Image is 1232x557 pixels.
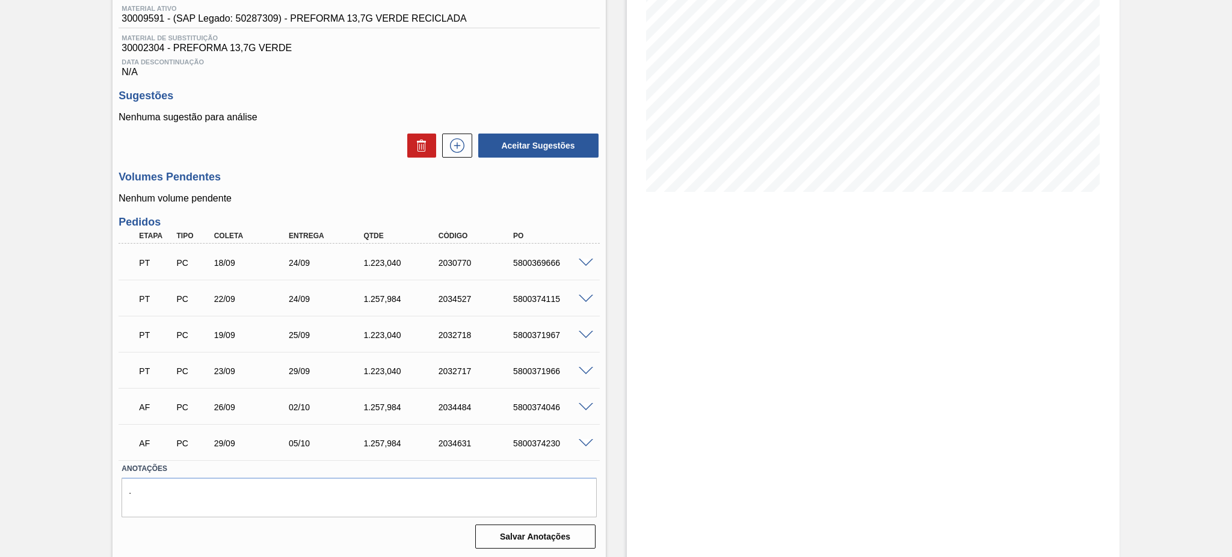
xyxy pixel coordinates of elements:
[510,294,594,304] div: 5800374115
[139,258,172,268] p: PT
[286,366,370,376] div: 29/09/2025
[286,294,370,304] div: 24/09/2025
[286,330,370,340] div: 25/09/2025
[136,232,175,240] div: Etapa
[136,286,175,312] div: Pedido em Trânsito
[360,232,445,240] div: Qtde
[360,402,445,412] div: 1.257,984
[173,258,212,268] div: Pedido de Compra
[510,366,594,376] div: 5800371966
[211,258,295,268] div: 18/09/2025
[139,366,172,376] p: PT
[436,232,520,240] div: Código
[119,193,599,204] p: Nenhum volume pendente
[173,294,212,304] div: Pedido de Compra
[119,90,599,102] h3: Sugestões
[136,358,175,384] div: Pedido em Trânsito
[436,439,520,448] div: 2034631
[360,366,445,376] div: 1.223,040
[211,330,295,340] div: 19/09/2025
[286,258,370,268] div: 24/09/2025
[286,232,370,240] div: Entrega
[119,112,599,123] p: Nenhuma sugestão para análise
[472,132,600,159] div: Aceitar Sugestões
[173,366,212,376] div: Pedido de Compra
[119,171,599,183] h3: Volumes Pendentes
[122,58,596,66] span: Data Descontinuação
[122,478,596,517] textarea: .
[122,34,596,42] span: Material de Substituição
[478,134,599,158] button: Aceitar Sugestões
[139,330,172,340] p: PT
[122,43,596,54] span: 30002304 - PREFORMA 13,7G VERDE
[436,294,520,304] div: 2034527
[122,13,466,24] span: 30009591 - (SAP Legado: 50287309) - PREFORMA 13,7G VERDE RECICLADA
[436,258,520,268] div: 2030770
[436,366,520,376] div: 2032717
[136,322,175,348] div: Pedido em Trânsito
[173,232,212,240] div: Tipo
[436,402,520,412] div: 2034484
[122,460,596,478] label: Anotações
[211,232,295,240] div: Coleta
[136,250,175,276] div: Pedido em Trânsito
[136,430,175,457] div: Aguardando Faturamento
[173,330,212,340] div: Pedido de Compra
[510,402,594,412] div: 5800374046
[122,5,466,12] span: Material ativo
[360,294,445,304] div: 1.257,984
[510,439,594,448] div: 5800374230
[211,294,295,304] div: 22/09/2025
[211,439,295,448] div: 29/09/2025
[360,439,445,448] div: 1.257,984
[173,402,212,412] div: Pedido de Compra
[360,258,445,268] div: 1.223,040
[139,402,172,412] p: AF
[136,394,175,420] div: Aguardando Faturamento
[211,402,295,412] div: 26/09/2025
[173,439,212,448] div: Pedido de Compra
[139,439,172,448] p: AF
[510,258,594,268] div: 5800369666
[401,134,436,158] div: Excluir Sugestões
[510,232,594,240] div: PO
[286,402,370,412] div: 02/10/2025
[510,330,594,340] div: 5800371967
[436,134,472,158] div: Nova sugestão
[211,366,295,376] div: 23/09/2025
[139,294,172,304] p: PT
[119,216,599,229] h3: Pedidos
[286,439,370,448] div: 05/10/2025
[475,525,596,549] button: Salvar Anotações
[119,54,599,78] div: N/A
[360,330,445,340] div: 1.223,040
[436,330,520,340] div: 2032718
